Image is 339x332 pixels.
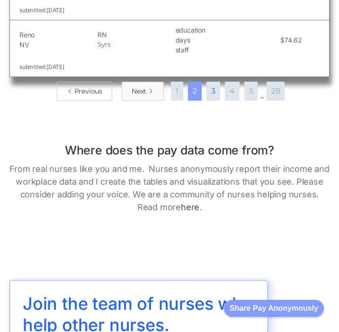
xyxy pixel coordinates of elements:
[19,30,95,40] h5: Reno
[171,82,183,101] a: 1
[19,63,46,71] h5: submitted:
[176,45,251,55] h5: staff
[188,82,202,101] a: 2
[46,6,64,15] h5: [DATE]
[225,82,240,101] a: 4
[176,35,251,45] h5: days
[132,86,146,96] div: Next
[19,6,46,15] h5: submitted:
[285,35,302,45] h5: 74.62
[181,202,199,212] a: here
[98,30,173,40] h5: RN
[224,300,324,317] button: Share Pay Anonymously
[9,82,330,101] div: List
[280,35,285,45] h5: $
[74,86,102,96] div: Previous
[176,25,251,35] h5: education
[19,40,95,50] h5: NV
[46,63,64,71] h5: [DATE]
[98,40,101,50] h5: 5
[19,63,64,71] a: submitted:[DATE]
[244,82,258,101] a: 5
[206,82,220,101] a: 3
[9,162,330,213] p: From real nurses like you and me. Nurses anonymously report their income and workplace data and I...
[57,82,112,101] a: Previous Page
[260,91,264,101] div: ...
[19,6,64,15] a: submitted:[DATE]
[101,40,111,50] h5: yrs
[9,134,330,158] h1: Where does the pay data come from?
[122,82,164,101] a: Next Page
[267,82,285,101] a: 28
